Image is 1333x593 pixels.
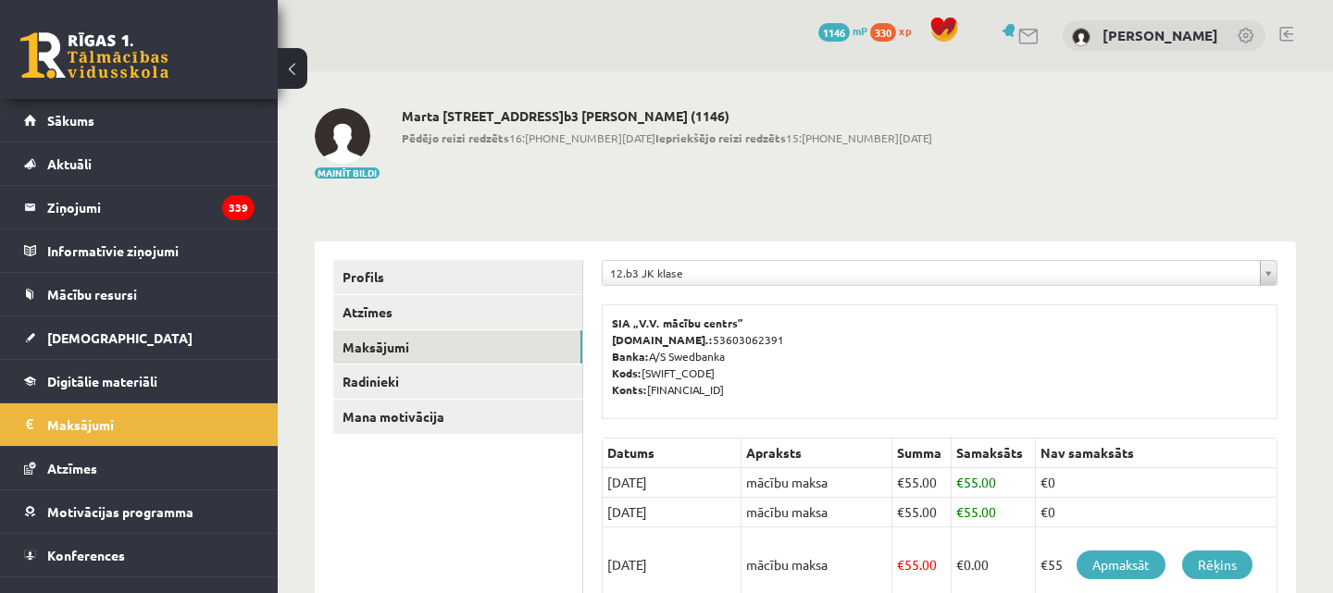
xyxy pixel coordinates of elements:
a: Apmaksāt [1077,550,1165,579]
span: mP [853,23,867,38]
button: Mainīt bildi [315,167,380,179]
b: Banka: [612,349,649,364]
a: Mana motivācija [333,400,582,434]
b: Pēdējo reizi redzēts [402,130,509,145]
span: Atzīmes [47,460,97,476]
p: 53603062391 A/S Swedbanka [SWIFT_CODE] [FINANCIAL_ID] [612,315,1267,398]
b: Iepriekšējo reizi redzēts [655,130,786,145]
b: [DOMAIN_NAME].: [612,332,713,347]
span: Motivācijas programma [47,503,193,520]
a: [DEMOGRAPHIC_DATA] [24,316,255,359]
span: € [897,556,904,573]
th: Samaksāts [952,439,1035,468]
a: Motivācijas programma [24,490,255,533]
td: 55.00 [892,468,952,498]
td: 55.00 [952,498,1035,527]
th: Summa [892,439,952,468]
h2: Marta [STREET_ADDRESS]b3 [PERSON_NAME] (1146) [402,108,932,124]
span: 1146 [818,23,850,42]
span: 12.b3 JK klase [610,261,1252,285]
td: mācību maksa [741,468,892,498]
span: Konferences [47,547,125,563]
span: € [897,474,904,490]
td: €0 [1035,468,1277,498]
span: 330 [870,23,896,42]
legend: Ziņojumi [47,186,255,229]
span: € [956,474,964,490]
b: Konts: [612,382,647,397]
a: Ziņojumi339 [24,186,255,229]
a: Atzīmes [24,447,255,489]
a: Profils [333,260,582,294]
span: xp [899,23,911,38]
img: Marta Vanovska [315,108,370,164]
td: 55.00 [952,468,1035,498]
span: Sākums [47,112,94,129]
a: Radinieki [333,364,582,399]
span: € [956,503,964,520]
th: Apraksts [741,439,892,468]
img: Marta Vanovska [1072,28,1090,46]
a: Maksājumi [24,403,255,446]
a: 1146 mP [818,23,867,38]
a: Aktuāli [24,142,255,185]
td: 55.00 [892,498,952,527]
td: [DATE] [603,468,741,498]
a: Konferences [24,534,255,576]
b: SIA „V.V. mācību centrs” [612,315,744,330]
span: € [956,556,964,573]
i: 339 [222,195,255,220]
th: Datums [603,439,741,468]
a: Rēķins [1182,550,1252,579]
a: Rīgas 1. Tālmācības vidusskola [20,32,168,79]
a: Maksājumi [333,330,582,364]
a: [PERSON_NAME] [1103,26,1218,44]
span: Mācību resursi [47,286,137,303]
a: Informatīvie ziņojumi [24,229,255,272]
a: Mācību resursi [24,273,255,315]
td: [DATE] [603,498,741,527]
td: mācību maksa [741,498,892,527]
a: Digitālie materiāli [24,360,255,402]
b: Kods: [612,365,642,380]
a: 330 xp [870,23,920,38]
legend: Informatīvie ziņojumi [47,229,255,272]
legend: Maksājumi [47,403,255,446]
th: Nav samaksāts [1035,439,1277,468]
span: [DEMOGRAPHIC_DATA] [47,329,193,346]
span: 16:[PHONE_NUMBER][DATE] 15:[PHONE_NUMBER][DATE] [402,130,932,146]
a: Sākums [24,99,255,142]
td: €0 [1035,498,1277,527]
a: Atzīmes [333,295,582,329]
span: Aktuāli [47,155,92,172]
span: € [897,503,904,520]
span: Digitālie materiāli [47,373,157,389]
a: 12.b3 JK klase [603,261,1277,285]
